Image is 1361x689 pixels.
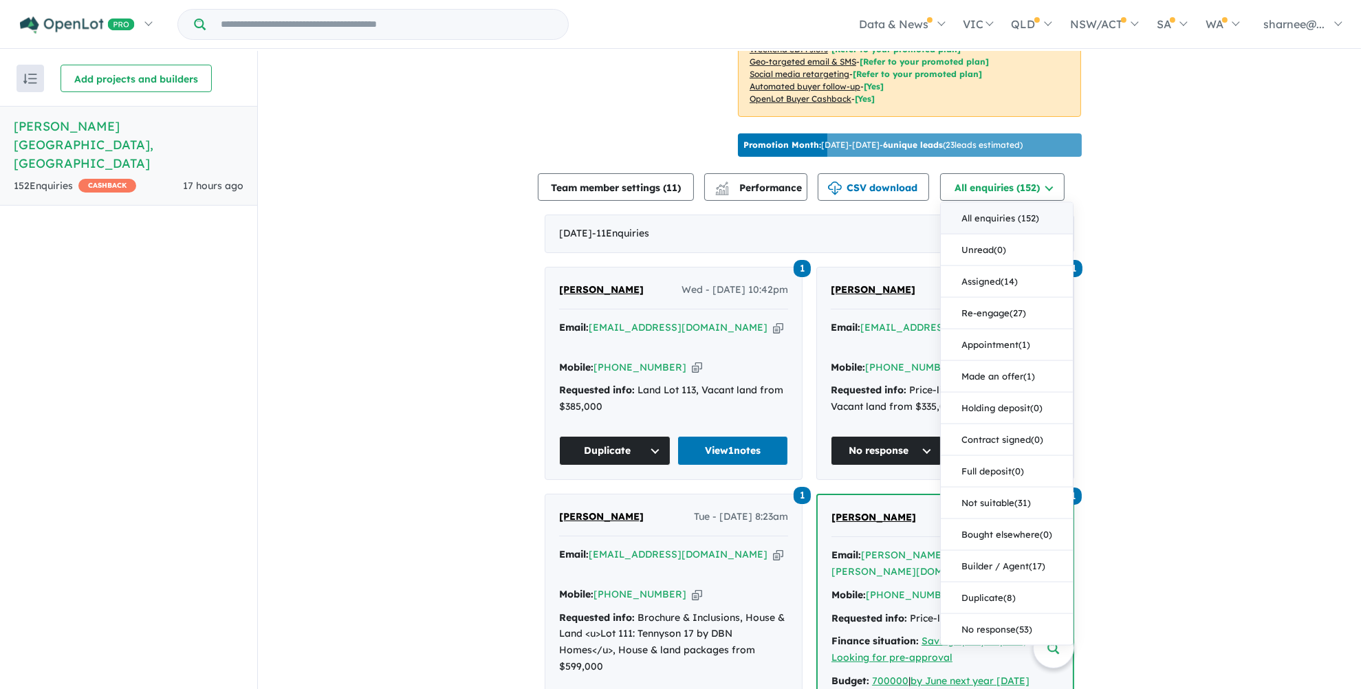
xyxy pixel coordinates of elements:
button: Duplicate(8) [941,582,1073,614]
span: [Yes] [855,94,875,104]
a: [PERSON_NAME][EMAIL_ADDRESS][PERSON_NAME][DOMAIN_NAME] [831,549,1038,578]
span: Tue - [DATE] 8:23am [694,509,788,525]
button: Not suitable(31) [941,488,1073,519]
div: Price-list & Release map [831,611,1059,627]
a: [PERSON_NAME] [831,282,915,298]
div: All enquiries (152) [940,202,1074,646]
button: Copy [773,547,783,562]
b: Promotion Month: [743,140,821,150]
div: Land Lot 113, Vacant land from $385,000 [559,382,788,415]
span: [PERSON_NAME] [559,283,644,296]
a: [EMAIL_ADDRESS][DOMAIN_NAME] [860,321,1039,333]
button: Performance [704,173,807,201]
a: [PERSON_NAME] [559,509,644,525]
strong: Mobile: [831,361,865,373]
button: Full deposit(0) [941,456,1073,488]
strong: Budget: [831,675,869,687]
button: Holding deposit(0) [941,393,1073,424]
a: [PHONE_NUMBER] [866,589,959,601]
span: [PERSON_NAME] [831,511,916,523]
a: View1notes [677,436,789,466]
a: [PERSON_NAME] [831,510,916,526]
strong: Requested info: [831,612,907,624]
strong: Mobile: [831,589,866,601]
button: Builder / Agent(17) [941,551,1073,582]
u: Automated buyer follow-up [750,81,860,91]
strong: Email: [831,549,861,561]
span: [PERSON_NAME] [831,283,915,296]
button: CSV download [818,173,929,201]
img: bar-chart.svg [715,186,729,195]
input: Try estate name, suburb, builder or developer [208,10,565,39]
button: Contract signed(0) [941,424,1073,456]
strong: Requested info: [831,384,906,396]
a: 1 [794,259,811,277]
div: Price-list & Release map, Vacant land from $335,000 [831,382,1060,415]
a: [EMAIL_ADDRESS][DOMAIN_NAME] [589,321,767,333]
button: Duplicate [559,436,671,466]
p: [DATE] - [DATE] - ( 23 leads estimated) [743,139,1023,151]
a: 1 [1065,259,1082,277]
div: [DATE] [545,215,1074,253]
div: 152 Enquir ies [14,178,136,195]
a: 700000 [872,675,908,687]
a: [PHONE_NUMBER] [594,588,686,600]
strong: Mobile: [559,361,594,373]
button: Bought elsewhere(0) [941,519,1073,551]
button: Made an offer(1) [941,361,1073,393]
a: [EMAIL_ADDRESS][DOMAIN_NAME] [589,548,767,560]
a: 1 [794,485,811,504]
strong: Requested info: [559,611,635,624]
button: No response [831,436,942,466]
img: line-chart.svg [716,182,728,189]
button: All enquiries (152) [941,203,1073,234]
a: by June next year [DATE] [911,675,1030,687]
button: Copy [692,360,702,375]
a: [PHONE_NUMBER] [865,361,958,373]
button: Team member settings (11) [538,173,694,201]
span: [Refer to your promoted plan] [853,69,982,79]
img: Openlot PRO Logo White [20,17,135,34]
span: [Refer to your promoted plan] [860,56,989,67]
a: [PHONE_NUMBER] [594,361,686,373]
span: 1 [794,260,811,277]
span: 1 [794,487,811,504]
button: Appointment(1) [941,329,1073,361]
span: - 11 Enquir ies [592,227,649,239]
button: No response(53) [941,614,1073,645]
img: download icon [828,182,842,195]
span: 11 [666,182,677,194]
button: Re-engage(27) [941,298,1073,329]
button: Assigned(14) [941,266,1073,298]
span: sharnee@... [1263,17,1325,31]
button: All enquiries (152) [940,173,1065,201]
strong: Email: [559,548,589,560]
a: Saving up my deposit, Looking for pre-approval [831,635,1026,664]
button: Unread(0) [941,234,1073,266]
span: [PERSON_NAME] [559,510,644,523]
span: CASHBACK [78,179,136,193]
div: Brochure & Inclusions, House & Land <u>Lot 111: Tennyson 17 by DBN Homes</u>, House & land packag... [559,610,788,675]
span: 17 hours ago [183,179,243,192]
strong: Requested info: [559,384,635,396]
button: Copy [773,320,783,335]
u: OpenLot Buyer Cashback [750,94,851,104]
a: [PERSON_NAME] [559,282,644,298]
span: [Yes] [864,81,884,91]
u: Geo-targeted email & SMS [750,56,856,67]
strong: Email: [831,321,860,333]
h5: [PERSON_NAME][GEOGRAPHIC_DATA] , [GEOGRAPHIC_DATA] [14,117,243,173]
span: Performance [717,182,802,194]
span: 1 [1065,260,1082,277]
strong: Finance situation: [831,635,919,647]
b: 6 unique leads [883,140,943,150]
button: Copy [692,587,702,602]
button: Add projects and builders [61,65,212,92]
span: Wed - [DATE] 10:42pm [682,282,788,298]
strong: Email: [559,321,589,333]
strong: Mobile: [559,588,594,600]
img: sort.svg [23,74,37,84]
